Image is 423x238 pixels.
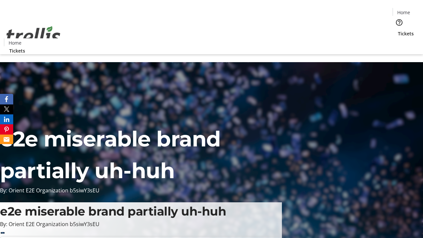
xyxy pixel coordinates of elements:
a: Home [4,39,25,46]
span: Tickets [9,47,25,54]
img: Orient E2E Organization b5siwY3sEU's Logo [4,19,63,52]
button: Help [393,16,406,29]
a: Tickets [4,47,30,54]
span: Home [397,9,410,16]
a: Home [393,9,414,16]
span: Tickets [398,30,414,37]
span: Home [9,39,21,46]
button: Cart [393,37,406,50]
a: Tickets [393,30,419,37]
